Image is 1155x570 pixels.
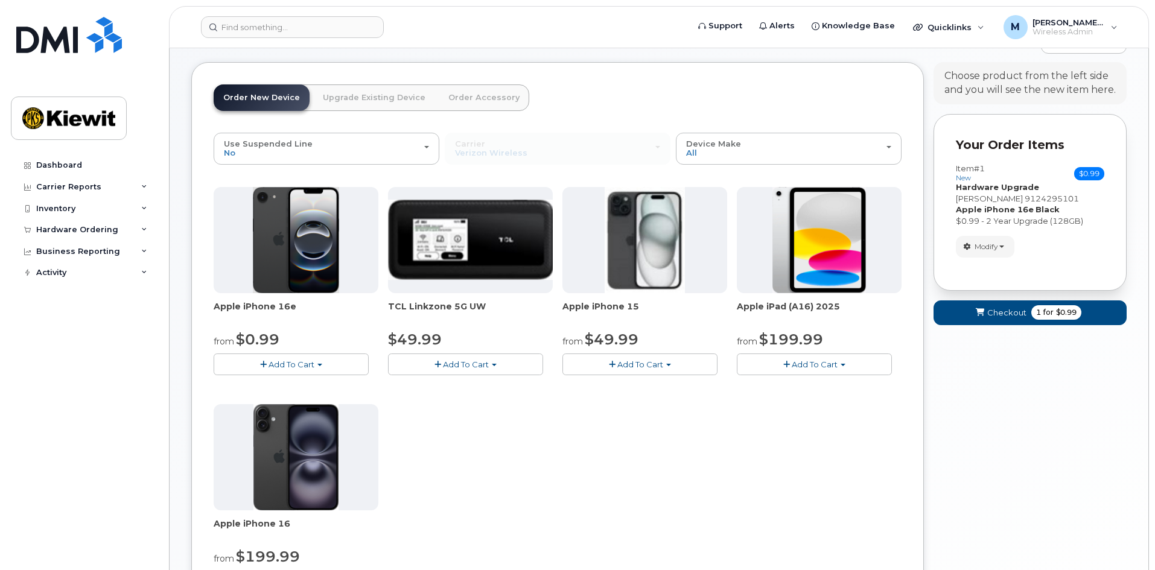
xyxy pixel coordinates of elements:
[214,336,234,347] small: from
[956,215,1104,227] div: $0.99 - 2 Year Upgrade (128GB)
[956,194,1023,203] span: [PERSON_NAME]
[956,164,985,182] h3: Item
[388,353,543,375] button: Add To Cart
[439,84,529,111] a: Order Accessory
[676,133,902,164] button: Device Make All
[944,69,1116,97] div: Choose product from the left side and you will see the new item here.
[1032,17,1105,27] span: [PERSON_NAME].[PERSON_NAME]
[690,14,751,38] a: Support
[617,359,663,369] span: Add To Cart
[934,300,1127,325] button: Checkout 1 for $0.99
[605,187,685,293] img: iphone15.jpg
[313,84,435,111] a: Upgrade Existing Device
[995,15,1126,39] div: Melissa.Arnsdorff
[201,16,384,38] input: Find something...
[214,133,439,164] button: Use Suspended Line No
[769,20,795,32] span: Alerts
[224,139,313,148] span: Use Suspended Line
[987,307,1026,318] span: Checkout
[708,20,742,32] span: Support
[822,20,895,32] span: Knowledge Base
[214,353,369,375] button: Add To Cart
[772,187,866,293] img: ipad_11.png
[388,331,442,348] span: $49.99
[905,15,993,39] div: Quicklinks
[388,300,553,325] div: TCL Linkzone 5G UW
[236,548,300,565] span: $199.99
[956,174,971,182] small: new
[214,553,234,564] small: from
[585,331,638,348] span: $49.99
[803,14,903,38] a: Knowledge Base
[1025,194,1079,203] span: 9124295101
[975,241,998,252] span: Modify
[1032,27,1105,37] span: Wireless Admin
[562,353,717,375] button: Add To Cart
[927,22,972,32] span: Quicklinks
[1056,307,1077,318] span: $0.99
[253,404,339,510] img: iphone_16_plus.png
[1036,307,1041,318] span: 1
[759,331,823,348] span: $199.99
[974,163,985,173] span: #1
[792,359,838,369] span: Add To Cart
[956,236,1014,257] button: Modify
[751,14,803,38] a: Alerts
[956,204,1034,214] strong: Apple iPhone 16e
[737,353,892,375] button: Add To Cart
[224,148,235,157] span: No
[236,331,279,348] span: $0.99
[737,336,757,347] small: from
[562,336,583,347] small: from
[562,300,727,325] div: Apple iPhone 15
[1011,20,1020,34] span: M
[214,518,378,542] div: Apple iPhone 16
[269,359,314,369] span: Add To Cart
[1036,204,1060,214] strong: Black
[214,84,310,111] a: Order New Device
[443,359,489,369] span: Add To Cart
[1102,518,1146,561] iframe: Messenger Launcher
[388,200,553,279] img: linkzone5g.png
[686,139,741,148] span: Device Make
[956,182,1039,192] strong: Hardware Upgrade
[956,136,1104,154] p: Your Order Items
[737,300,902,325] div: Apple iPad (A16) 2025
[686,148,697,157] span: All
[214,300,378,325] div: Apple iPhone 16e
[253,187,340,293] img: iphone16e.png
[1074,167,1104,180] span: $0.99
[1041,307,1056,318] span: for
